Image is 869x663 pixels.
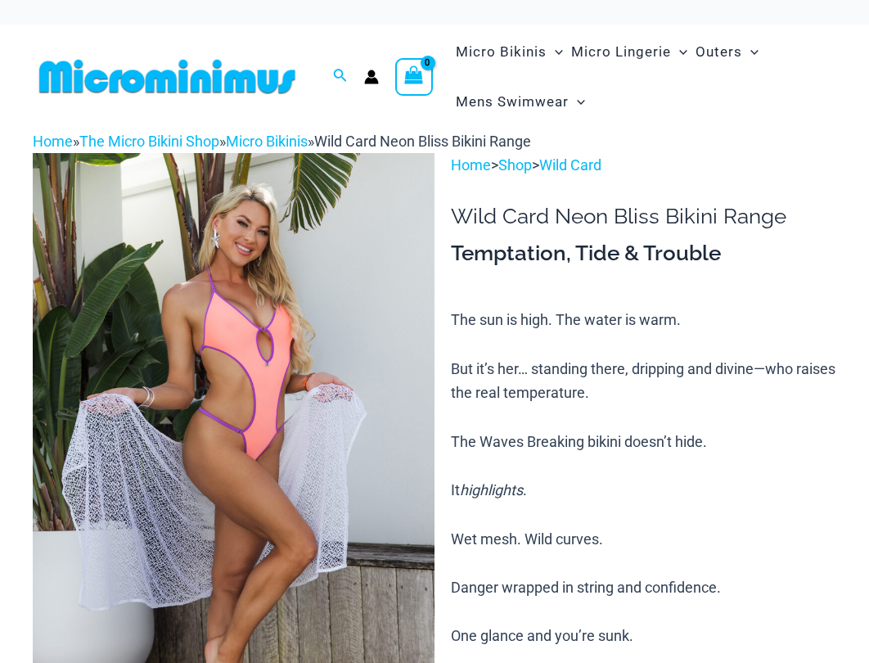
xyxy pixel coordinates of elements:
[451,204,836,229] h1: Wild Card Neon Bliss Bikini Range
[456,81,569,123] span: Mens Swimwear
[364,70,379,84] a: Account icon link
[314,133,531,150] span: Wild Card Neon Bliss Bikini Range
[451,156,491,174] a: Home
[451,153,836,178] p: > >
[571,31,671,73] span: Micro Lingerie
[569,81,585,123] span: Menu Toggle
[226,133,308,150] a: Micro Bikinis
[547,31,563,73] span: Menu Toggle
[691,27,763,77] a: OutersMenu ToggleMenu Toggle
[456,31,547,73] span: Micro Bikinis
[452,27,567,77] a: Micro BikinisMenu ToggleMenu Toggle
[79,133,219,150] a: The Micro Bikini Shop
[395,58,433,96] a: View Shopping Cart, empty
[460,481,523,498] i: highlights
[33,58,302,95] img: MM SHOP LOGO FLAT
[567,27,691,77] a: Micro LingerieMenu ToggleMenu Toggle
[742,31,759,73] span: Menu Toggle
[696,31,742,73] span: Outers
[451,240,836,268] h3: Temptation, Tide & Trouble
[452,77,589,127] a: Mens SwimwearMenu ToggleMenu Toggle
[498,156,532,174] a: Shop
[33,133,531,150] span: » » »
[539,156,601,174] a: Wild Card
[333,66,348,87] a: Search icon link
[33,133,73,150] a: Home
[671,31,687,73] span: Menu Toggle
[449,25,836,129] nav: Site Navigation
